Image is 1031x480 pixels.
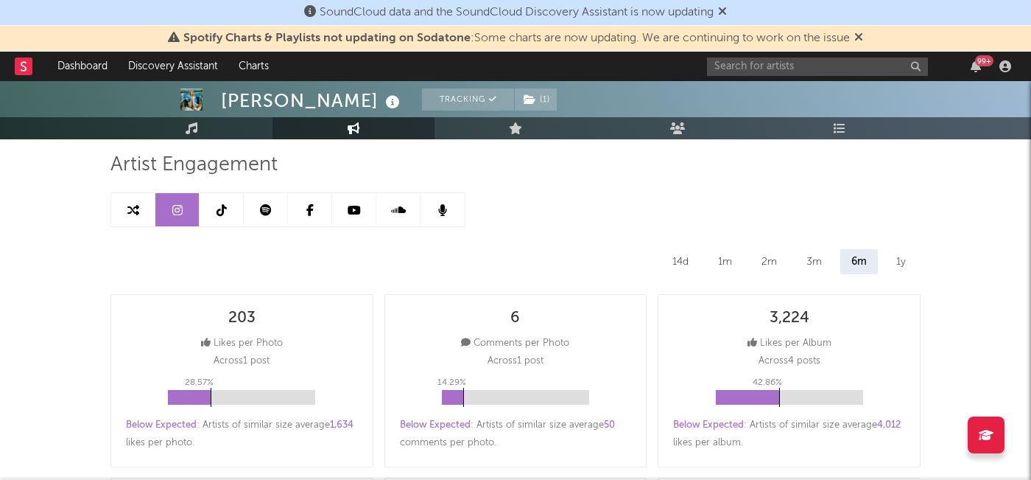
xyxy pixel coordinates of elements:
[854,32,863,44] span: Dismiss
[126,420,197,430] span: Below Expected
[214,352,270,370] p: Across 1 post
[604,420,615,430] span: 50
[673,417,905,452] div: : Artists of similar size average likes per album .
[877,420,901,430] span: 4,012
[126,417,358,452] div: : Artists of similar size average likes per photo .
[183,32,850,44] span: : Some charts are now updating. We are continuing to work on the issue
[975,55,993,66] div: 99 +
[770,310,809,327] div: 3,224
[183,32,471,44] span: Spotify Charts & Playlists not updating on Sodatone
[228,52,279,81] a: Charts
[437,374,466,392] p: 14.29 %
[320,7,714,18] span: SoundCloud data and the SoundCloud Discovery Assistant is now updating
[47,52,118,81] a: Dashboard
[510,310,520,327] div: 6
[514,88,557,111] span: ( 1 )
[661,249,700,274] div: 14d
[221,88,404,113] div: [PERSON_NAME]
[707,58,928,76] input: Search for artists
[747,335,831,352] div: Likes per Album
[971,60,981,72] button: 99+
[515,88,557,111] button: (1)
[400,420,471,430] span: Below Expected
[840,249,878,274] div: 6m
[673,420,744,430] span: Below Expected
[422,88,514,111] button: Tracking
[228,310,256,327] div: 203
[885,249,917,274] div: 1y
[707,249,743,274] div: 1m
[330,420,353,430] span: 1,634
[461,335,569,352] div: Comments per Photo
[759,352,820,370] p: Across 4 posts
[718,7,727,18] span: Dismiss
[110,156,278,174] span: Artist Engagement
[201,335,283,352] div: Likes per Photo
[488,352,543,370] p: Across 1 post
[400,417,632,452] div: : Artists of similar size average comments per photo .
[750,249,788,274] div: 2m
[118,52,228,81] a: Discovery Assistant
[185,374,214,392] p: 28.57 %
[753,374,782,392] p: 42.86 %
[795,249,833,274] div: 3m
